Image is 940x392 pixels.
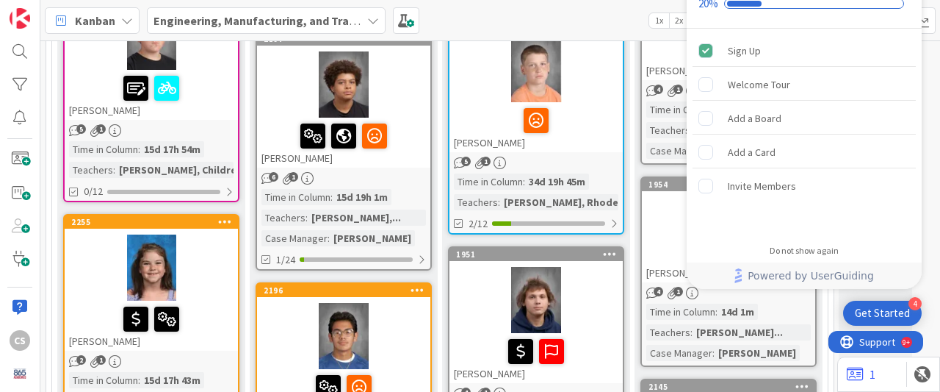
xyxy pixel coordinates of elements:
[305,210,308,226] span: :
[646,345,712,361] div: Case Manager
[646,143,712,159] div: Case Manager
[715,345,800,361] div: [PERSON_NAME]
[308,210,405,226] div: [PERSON_NAME],...
[276,252,295,268] span: 1/24
[654,287,663,296] span: 4
[333,189,391,205] div: 15d 19h 1m
[153,13,413,28] b: Engineering, Manufacturing, and Transportation
[115,162,264,178] div: [PERSON_NAME], Childress, ...
[498,194,500,210] span: :
[673,287,683,296] span: 1
[330,230,415,246] div: [PERSON_NAME]
[642,178,815,191] div: 1954
[728,143,775,161] div: Add a Card
[481,157,491,166] span: 1
[649,13,669,28] span: 1x
[65,70,238,120] div: [PERSON_NAME]
[847,366,875,383] a: 1
[10,330,30,351] div: CS
[449,248,623,261] div: 1951
[328,230,330,246] span: :
[693,324,787,341] div: [PERSON_NAME]...
[96,124,106,134] span: 1
[65,301,238,351] div: [PERSON_NAME]
[646,122,690,138] div: Teachers
[65,215,238,229] div: 2255
[673,85,683,94] span: 1
[712,345,715,361] span: :
[690,324,693,341] span: :
[113,162,115,178] span: :
[257,32,430,168] div: 2197[PERSON_NAME]
[257,284,430,297] div: 2196
[65,215,238,351] div: 2255[PERSON_NAME]
[843,301,922,326] div: Open Get Started checklist, remaining modules: 4
[908,297,922,310] div: 4
[138,372,140,388] span: :
[454,194,498,210] div: Teachers
[84,184,103,199] span: 0/12
[500,194,663,210] div: [PERSON_NAME], Rhodes, Qual...
[31,2,67,20] span: Support
[140,141,204,157] div: 15d 17h 54m
[449,102,623,152] div: [PERSON_NAME]
[693,170,916,202] div: Invite Members is incomplete.
[74,6,82,18] div: 9+
[69,162,113,178] div: Teachers
[261,210,305,226] div: Teachers
[264,285,430,296] div: 2196
[728,42,761,60] div: Sign Up
[525,174,589,190] div: 34d 19h 45m
[654,85,663,94] span: 4
[449,333,623,383] div: [PERSON_NAME]
[770,245,839,257] div: Do not show again
[140,372,204,388] div: 15d 17h 43m
[642,178,815,282] div: 1954[PERSON_NAME]
[261,189,330,205] div: Time in Column
[69,372,138,388] div: Time in Column
[523,174,525,190] span: :
[715,304,717,320] span: :
[69,141,138,157] div: Time in Column
[449,248,623,383] div: 1951[PERSON_NAME]
[330,189,333,205] span: :
[648,382,815,392] div: 2145
[456,249,623,260] div: 1951
[646,304,715,320] div: Time in Column
[76,355,86,365] span: 2
[469,216,488,232] span: 2/12
[717,304,758,320] div: 14d 1m
[257,118,430,168] div: [PERSON_NAME]
[10,363,30,384] img: avatar
[693,102,916,135] div: Add a Board is incomplete.
[694,263,914,289] a: Powered by UserGuiding
[693,35,916,67] div: Sign Up is complete.
[261,230,328,246] div: Case Manager
[728,110,781,127] div: Add a Board
[454,174,523,190] div: Time in Column
[728,76,790,93] div: Welcome Tour
[693,68,916,101] div: Welcome Tour is incomplete.
[461,157,471,166] span: 5
[449,17,623,152] div: [PERSON_NAME]
[648,179,815,190] div: 1954
[693,136,916,168] div: Add a Card is incomplete.
[75,12,115,29] span: Kanban
[646,101,715,118] div: Time in Column
[71,217,238,227] div: 2255
[289,172,298,182] span: 1
[748,267,874,285] span: Powered by UserGuiding
[96,355,106,365] span: 1
[646,324,690,341] div: Teachers
[642,263,815,282] div: [PERSON_NAME]
[138,141,140,157] span: :
[10,8,30,29] img: Visit kanbanzone.com
[76,124,86,134] span: 5
[269,172,278,182] span: 6
[687,263,922,289] div: Footer
[642,30,815,80] div: [PERSON_NAME]
[669,13,689,28] span: 2x
[855,306,910,321] div: Get Started
[728,177,796,195] div: Invite Members
[687,29,922,235] div: Checklist items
